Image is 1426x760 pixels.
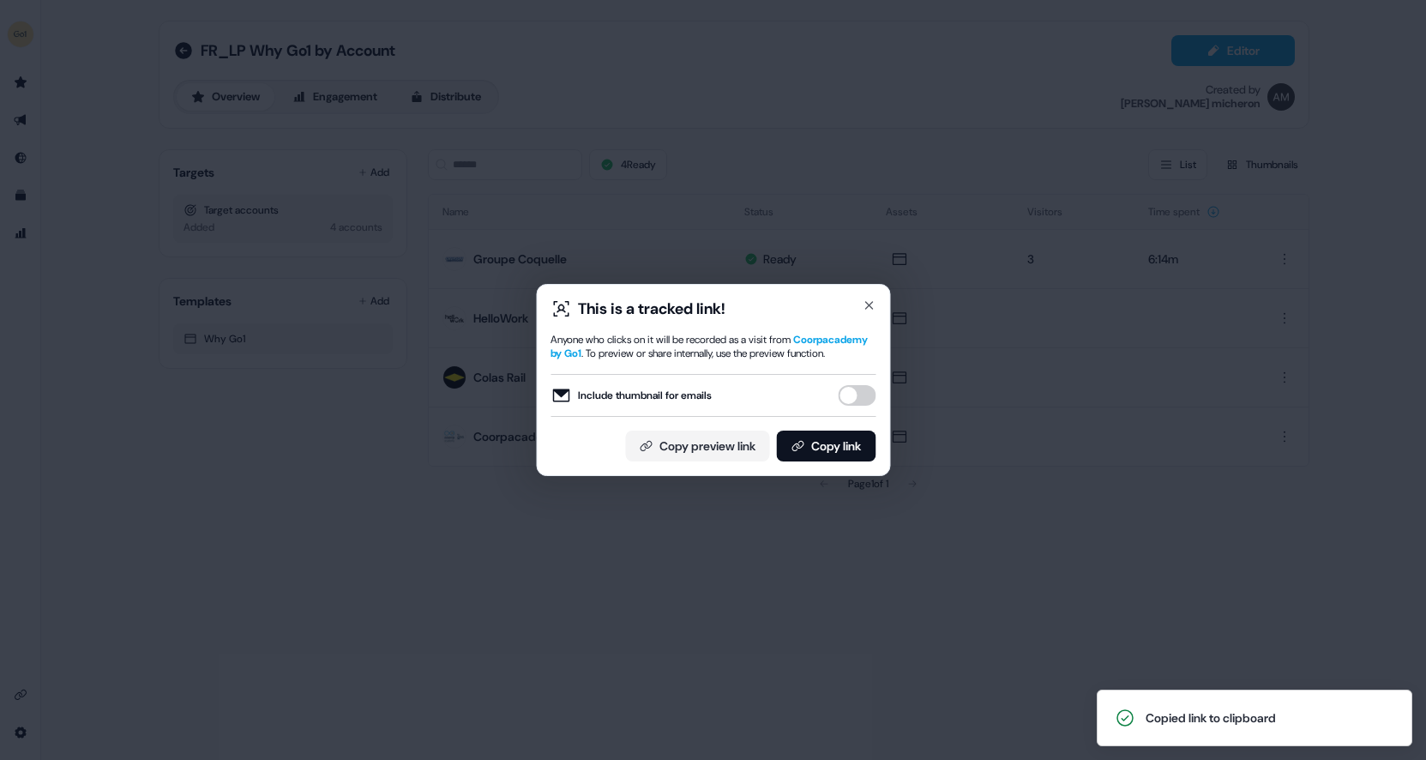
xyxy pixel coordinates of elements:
span: Coorpacademy by Go1 [551,333,868,360]
div: This is a tracked link! [578,299,725,319]
div: Anyone who clicks on it will be recorded as a visit from . To preview or share internally, use th... [551,333,875,360]
button: Copy preview link [625,431,769,461]
label: Include thumbnail for emails [551,385,712,406]
div: Copied link to clipboard [1146,709,1276,727]
button: Copy link [776,431,875,461]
